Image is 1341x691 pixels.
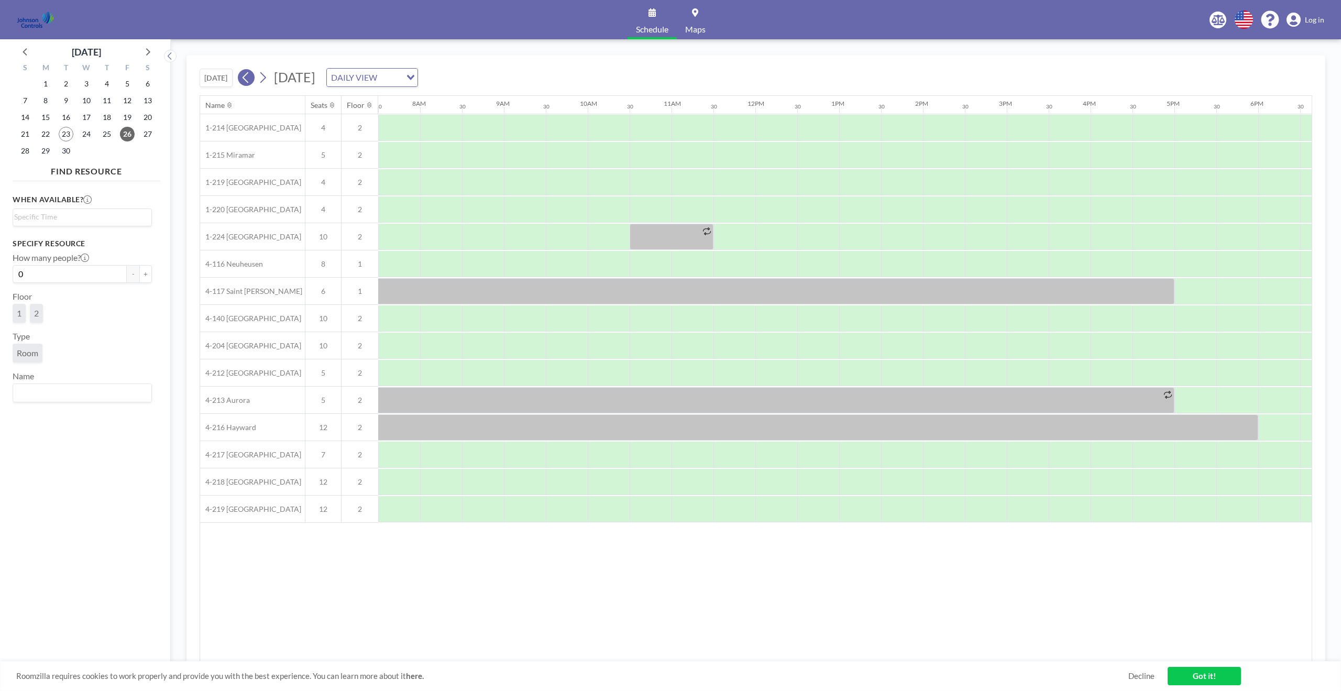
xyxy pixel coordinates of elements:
span: Thursday, September 25, 2025 [100,127,114,141]
span: 5 [305,150,341,160]
span: Sunday, September 7, 2025 [18,93,32,108]
span: 10 [305,314,341,323]
span: Tuesday, September 9, 2025 [59,93,73,108]
div: 30 [1130,103,1136,110]
input: Search for option [14,386,146,400]
span: Wednesday, September 17, 2025 [79,110,94,125]
span: Tuesday, September 23, 2025 [59,127,73,141]
span: 5 [305,396,341,405]
span: 2 [342,232,378,242]
div: Search for option [327,69,417,86]
span: Saturday, September 20, 2025 [140,110,155,125]
span: 2 [342,477,378,487]
span: Tuesday, September 30, 2025 [59,144,73,158]
span: DAILY VIEW [329,71,379,84]
span: 4 [305,205,341,214]
div: 10AM [580,100,597,107]
span: [DATE] [274,69,315,85]
div: T [56,62,76,75]
input: Search for option [14,211,146,223]
span: Monday, September 22, 2025 [38,127,53,141]
a: here. [406,671,424,681]
label: How many people? [13,253,89,263]
div: 4PM [1083,100,1096,107]
button: + [139,265,152,283]
span: 8 [305,259,341,269]
span: Monday, September 15, 2025 [38,110,53,125]
span: 4-217 [GEOGRAPHIC_DATA] [200,450,301,459]
div: 1PM [831,100,844,107]
div: [DATE] [72,45,101,59]
div: 9AM [496,100,510,107]
span: 1-224 [GEOGRAPHIC_DATA] [200,232,301,242]
div: S [137,62,158,75]
span: 2 [342,504,378,514]
span: 2 [342,123,378,133]
img: organization-logo [17,9,54,30]
a: Decline [1128,671,1155,681]
span: Monday, September 29, 2025 [38,144,53,158]
span: 2 [342,450,378,459]
span: Sunday, September 14, 2025 [18,110,32,125]
span: 4-219 [GEOGRAPHIC_DATA] [200,504,301,514]
div: 12PM [748,100,764,107]
span: 4-140 [GEOGRAPHIC_DATA] [200,314,301,323]
a: Log in [1287,13,1324,27]
span: Saturday, September 13, 2025 [140,93,155,108]
span: Schedule [636,25,668,34]
span: Friday, September 26, 2025 [120,127,135,141]
span: Saturday, September 27, 2025 [140,127,155,141]
span: Thursday, September 4, 2025 [100,76,114,91]
span: 4 [305,123,341,133]
span: 12 [305,477,341,487]
h3: Specify resource [13,239,152,248]
a: Got it! [1168,667,1241,685]
span: 1-214 [GEOGRAPHIC_DATA] [200,123,301,133]
span: 2 [34,308,39,319]
input: Search for option [380,71,400,84]
div: 30 [878,103,885,110]
div: F [117,62,137,75]
div: 30 [1046,103,1052,110]
span: Sunday, September 21, 2025 [18,127,32,141]
span: Monday, September 1, 2025 [38,76,53,91]
span: Friday, September 5, 2025 [120,76,135,91]
div: S [15,62,36,75]
span: Tuesday, September 2, 2025 [59,76,73,91]
span: 4-116 Neuheusen [200,259,263,269]
div: 30 [795,103,801,110]
span: 4 [305,178,341,187]
div: Search for option [13,384,151,402]
div: T [96,62,117,75]
div: 30 [627,103,633,110]
span: Maps [685,25,706,34]
div: 30 [376,103,382,110]
span: 2 [342,178,378,187]
span: 1 [17,308,21,319]
div: W [76,62,97,75]
span: 2 [342,314,378,323]
div: Name [205,101,225,110]
span: 2 [342,341,378,350]
button: - [127,265,139,283]
span: Saturday, September 6, 2025 [140,76,155,91]
span: 10 [305,232,341,242]
label: Name [13,371,34,381]
span: Friday, September 12, 2025 [120,93,135,108]
span: Wednesday, September 3, 2025 [79,76,94,91]
span: 4-204 [GEOGRAPHIC_DATA] [200,341,301,350]
span: 5 [305,368,341,378]
div: 3PM [999,100,1012,107]
div: 30 [543,103,549,110]
div: 30 [459,103,466,110]
span: 1 [342,259,378,269]
span: 2 [342,150,378,160]
div: 30 [711,103,717,110]
div: 6PM [1250,100,1263,107]
span: 4-212 [GEOGRAPHIC_DATA] [200,368,301,378]
span: 2 [342,423,378,432]
span: Wednesday, September 24, 2025 [79,127,94,141]
span: 2 [342,368,378,378]
span: 4-216 Hayward [200,423,256,432]
span: Wednesday, September 10, 2025 [79,93,94,108]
